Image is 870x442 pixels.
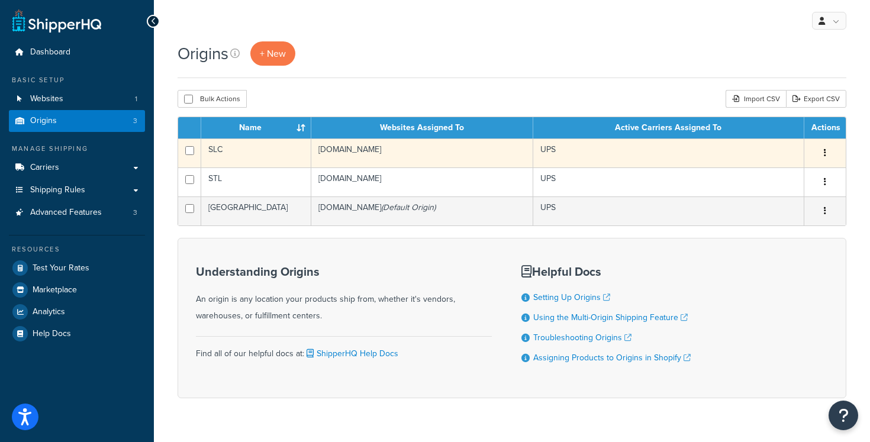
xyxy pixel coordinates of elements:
[12,9,101,33] a: ShipperHQ Home
[9,75,145,85] div: Basic Setup
[250,41,295,66] a: + New
[9,202,145,224] li: Advanced Features
[30,163,59,173] span: Carriers
[311,138,533,167] td: [DOMAIN_NAME]
[533,117,804,138] th: Active Carriers Assigned To
[829,401,858,430] button: Open Resource Center
[311,117,533,138] th: Websites Assigned To
[533,196,804,225] td: UPS
[9,279,145,301] a: Marketplace
[201,167,311,196] td: STL
[196,265,492,278] h3: Understanding Origins
[521,265,691,278] h3: Helpful Docs
[533,291,610,304] a: Setting Up Origins
[726,90,786,108] div: Import CSV
[804,117,846,138] th: Actions
[9,157,145,179] a: Carriers
[30,208,102,218] span: Advanced Features
[30,94,63,104] span: Websites
[178,90,247,108] button: Bulk Actions
[311,167,533,196] td: [DOMAIN_NAME]
[533,311,688,324] a: Using the Multi-Origin Shipping Feature
[786,90,846,108] a: Export CSV
[33,263,89,273] span: Test Your Rates
[133,208,137,218] span: 3
[33,329,71,339] span: Help Docs
[201,196,311,225] td: [GEOGRAPHIC_DATA]
[9,110,145,132] li: Origins
[201,138,311,167] td: SLC
[30,47,70,57] span: Dashboard
[304,347,398,360] a: ShipperHQ Help Docs
[9,88,145,110] li: Websites
[260,47,286,60] span: + New
[9,323,145,344] a: Help Docs
[178,42,228,65] h1: Origins
[33,307,65,317] span: Analytics
[9,202,145,224] a: Advanced Features 3
[533,351,691,364] a: Assigning Products to Origins in Shopify
[533,331,631,344] a: Troubleshooting Origins
[135,94,137,104] span: 1
[33,285,77,295] span: Marketplace
[9,110,145,132] a: Origins 3
[9,179,145,201] a: Shipping Rules
[9,244,145,254] div: Resources
[30,116,57,126] span: Origins
[196,336,492,362] div: Find all of our helpful docs at:
[196,265,492,324] div: An origin is any location your products ship from, whether it's vendors, warehouses, or fulfillme...
[9,144,145,154] div: Manage Shipping
[9,41,145,63] a: Dashboard
[9,88,145,110] a: Websites 1
[533,167,804,196] td: UPS
[381,201,436,214] i: (Default Origin)
[9,257,145,279] a: Test Your Rates
[201,117,311,138] th: Name : activate to sort column ascending
[9,301,145,322] a: Analytics
[133,116,137,126] span: 3
[311,196,533,225] td: [DOMAIN_NAME]
[30,185,85,195] span: Shipping Rules
[533,138,804,167] td: UPS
